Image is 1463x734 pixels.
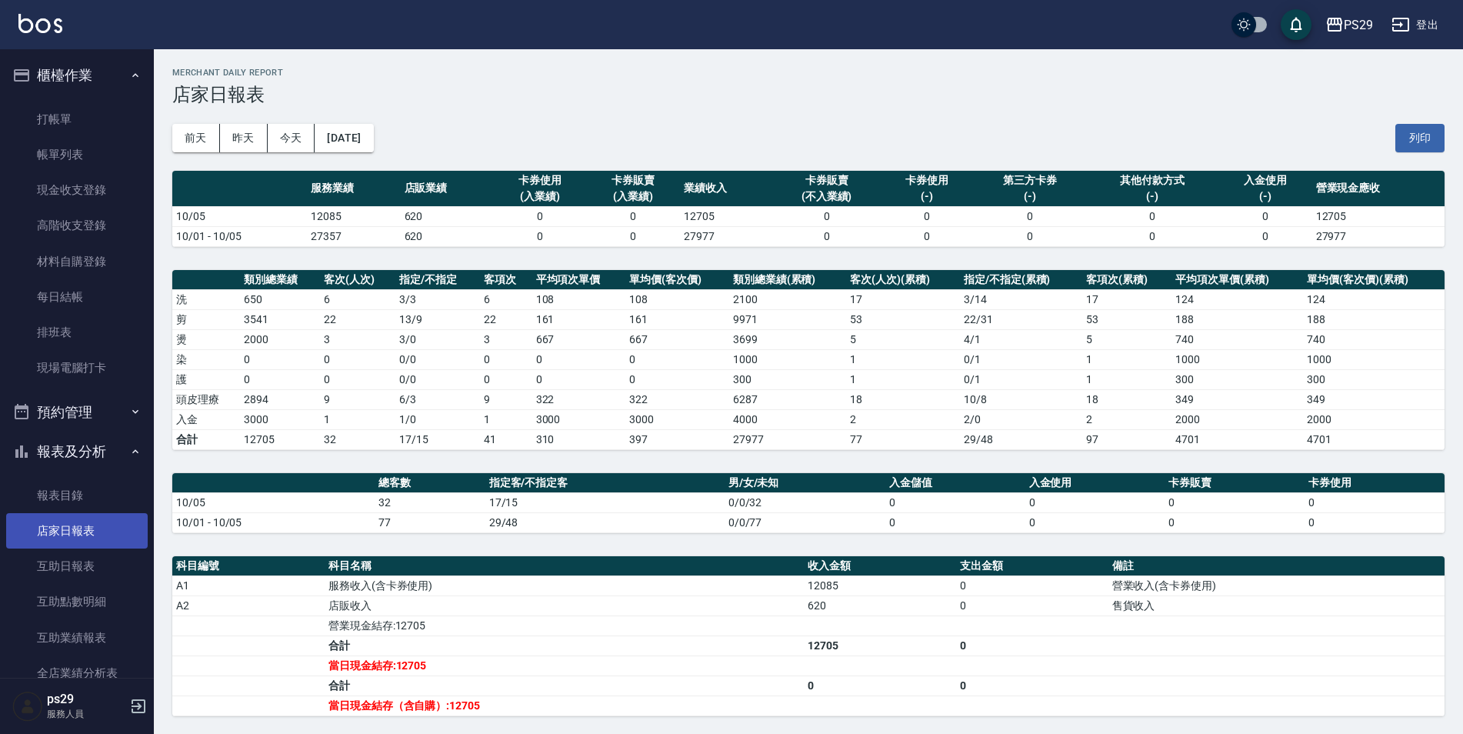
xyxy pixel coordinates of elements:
th: 業績收入 [680,171,773,207]
th: 類別總業績(累積) [729,270,847,290]
div: (入業績) [591,189,676,205]
td: 0 [240,349,320,369]
div: 入金使用 [1222,172,1308,189]
td: 6287 [729,389,847,409]
td: 0 / 1 [960,369,1082,389]
td: 27977 [1312,226,1445,246]
td: 27977 [729,429,847,449]
td: 77 [846,429,959,449]
td: 349 [1303,389,1445,409]
td: 0 [1165,512,1305,532]
td: 燙 [172,329,240,349]
td: 3 [480,329,532,349]
td: 322 [532,389,626,409]
td: 1000 [729,349,847,369]
td: 0 [804,676,956,696]
button: 櫃檯作業 [6,55,148,95]
th: 類別總業績 [240,270,320,290]
td: 0 [587,226,680,246]
td: 0 [773,206,880,226]
td: 0 [480,349,532,369]
td: 0 [240,369,320,389]
td: 397 [625,429,729,449]
td: 124 [1171,289,1303,309]
td: 32 [320,429,395,449]
td: 0 [494,206,587,226]
button: PS29 [1319,9,1379,41]
td: 740 [1171,329,1303,349]
th: 入金儲值 [885,473,1025,493]
button: [DATE] [315,124,373,152]
td: 6 / 3 [395,389,480,409]
td: 1 / 0 [395,409,480,429]
th: 單均價(客次價)(累積) [1303,270,1445,290]
td: 10/05 [172,492,375,512]
td: 620 [804,596,956,616]
td: 營業收入(含卡券使用) [1108,576,1445,596]
div: PS29 [1344,15,1373,35]
td: 10/05 [172,206,307,226]
td: 10/01 - 10/05 [172,512,375,532]
a: 排班表 [6,315,148,350]
div: (-) [1090,189,1215,205]
th: 入金使用 [1025,473,1165,493]
td: 0 / 0 [395,369,480,389]
th: 指定客/不指定客 [485,473,725,493]
td: 6 [320,289,395,309]
td: 0 [532,349,626,369]
td: 4701 [1171,429,1303,449]
td: 9971 [729,309,847,329]
td: 0/0/32 [725,492,885,512]
td: 27357 [307,226,400,246]
td: 22 / 31 [960,309,1082,329]
td: 12705 [240,429,320,449]
td: A2 [172,596,325,616]
td: 當日現金結存:12705 [325,656,804,676]
td: 3541 [240,309,320,329]
td: 護 [172,369,240,389]
td: 2000 [240,329,320,349]
td: 0 [956,576,1108,596]
button: 前天 [172,124,220,152]
th: 指定/不指定 [395,270,480,290]
td: 2000 [1171,409,1303,429]
td: 0 [1086,206,1218,226]
a: 互助日報表 [6,549,148,584]
td: 17/15 [395,429,480,449]
td: 29/48 [485,512,725,532]
td: 322 [625,389,729,409]
td: 0 [320,349,395,369]
td: 當日現金結存（含自購）:12705 [325,696,804,716]
table: a dense table [172,171,1445,247]
th: 客項次 [480,270,532,290]
td: 12705 [680,206,773,226]
td: 0/0/77 [725,512,885,532]
div: 卡券販賣 [777,172,876,189]
td: 9 [320,389,395,409]
td: 0 [773,226,880,246]
td: 0 [885,492,1025,512]
td: 13 / 9 [395,309,480,329]
div: (入業績) [498,189,583,205]
td: 22 [480,309,532,329]
td: 頭皮理療 [172,389,240,409]
td: 22 [320,309,395,329]
td: 0 [532,369,626,389]
td: 0 [1305,492,1445,512]
a: 高階收支登錄 [6,208,148,243]
td: 10 / 8 [960,389,1082,409]
div: (-) [884,189,969,205]
div: (-) [1222,189,1308,205]
td: 0 [625,369,729,389]
td: 0 [1218,206,1311,226]
td: 667 [532,329,626,349]
td: 0 [625,349,729,369]
button: 列印 [1395,124,1445,152]
td: 0 [1165,492,1305,512]
th: 男/女/未知 [725,473,885,493]
a: 店家日報表 [6,513,148,549]
td: 17 [846,289,959,309]
td: 0 [973,226,1086,246]
td: 0 [1305,512,1445,532]
td: 17 [1082,289,1171,309]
